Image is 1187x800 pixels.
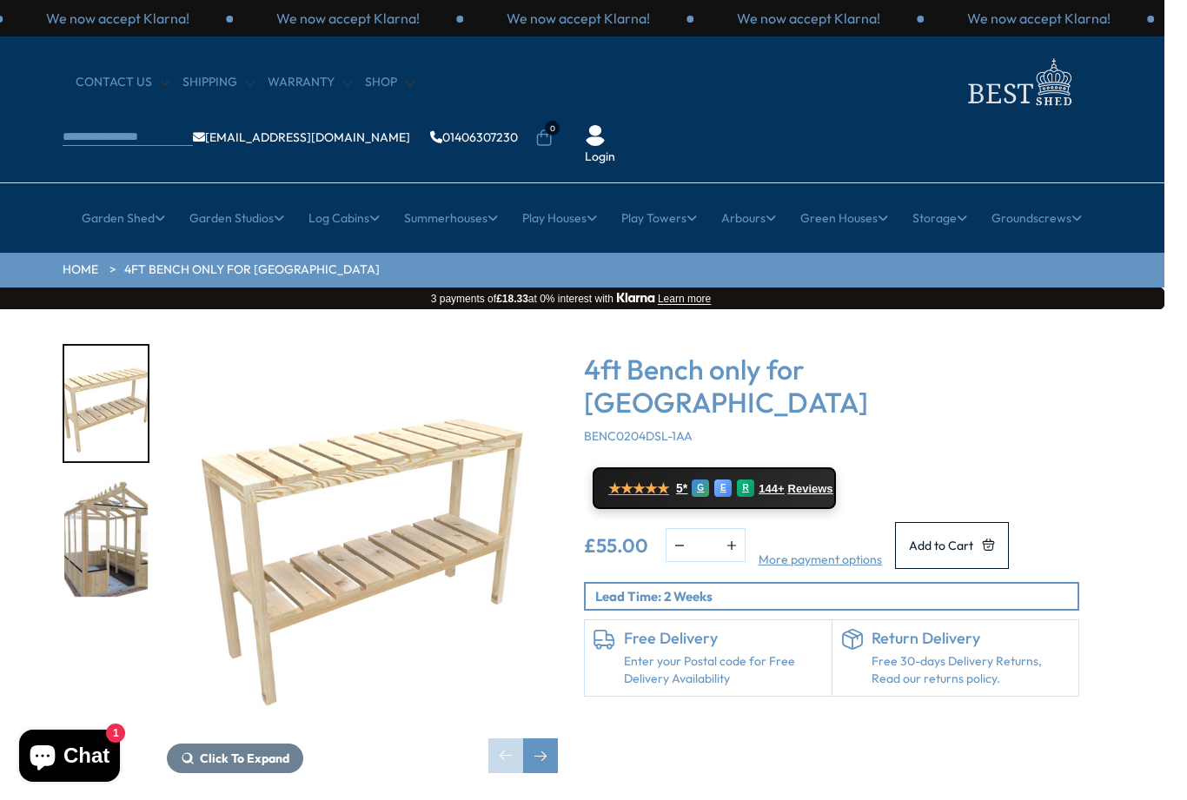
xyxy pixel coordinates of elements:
[737,9,880,28] p: We now accept Klarna!
[584,353,1079,420] h3: 4ft Bench only for [GEOGRAPHIC_DATA]
[912,196,967,240] a: Storage
[584,428,693,444] span: BENC0204DSL-1AA
[46,9,189,28] p: We now accept Klarna!
[233,9,463,28] div: 1 / 3
[595,587,1078,605] p: Lead Time: 2 Weeks
[189,196,284,240] a: Garden Studios
[924,9,1154,28] div: 1 / 3
[909,539,973,552] span: Add to Cart
[404,196,498,240] a: Summerhouses
[788,482,833,496] span: Reviews
[124,261,380,279] a: 4ft Bench only for [GEOGRAPHIC_DATA]
[585,149,615,166] a: Login
[624,629,823,648] h6: Free Delivery
[584,536,648,555] ins: £55.00
[64,346,148,461] img: Holkham_Greenhouse_4_Bench_A08556_200x200.jpg
[488,738,523,773] div: Previous slide
[535,129,553,147] a: 0
[759,482,784,496] span: 144+
[545,121,560,136] span: 0
[14,730,125,786] inbox-online-store-chat: Shopify online store chat
[608,480,669,497] span: ★★★★★
[430,131,518,143] a: 01406307230
[507,9,650,28] p: We now accept Klarna!
[991,196,1082,240] a: Groundscrews
[63,344,149,463] div: 1 / 2
[82,196,165,240] a: Garden Shed
[63,261,98,279] a: HOME
[167,744,303,773] button: Click To Expand
[200,750,289,766] span: Click To Expand
[721,196,776,240] a: Arbours
[268,74,352,91] a: Warranty
[872,653,1071,687] p: Free 30-days Delivery Returns, Read our returns policy.
[522,196,597,240] a: Play Houses
[714,479,732,497] div: E
[737,479,754,497] div: R
[3,9,233,28] div: 3 / 3
[895,522,1009,568] button: Add to Cart
[621,196,697,240] a: Play Towers
[872,629,1071,648] h6: Return Delivery
[692,479,709,497] div: G
[167,344,558,773] div: 1 / 2
[800,196,888,240] a: Green Houses
[585,125,606,146] img: User Icon
[967,9,1111,28] p: We now accept Klarna!
[593,467,836,509] a: ★★★★★ 5* G E R 144+ Reviews
[276,9,420,28] p: We now accept Klarna!
[76,74,169,91] a: CONTACT US
[182,74,255,91] a: Shipping
[193,131,410,143] a: [EMAIL_ADDRESS][DOMAIN_NAME]
[64,482,148,598] img: 2_QTY-_4_FT_BENCHES__Holkham_6x8_bdf5b777-b9ca-48bf-a6e8-d052ad239274_200x200.jpg
[759,552,882,569] a: More payment options
[958,54,1079,110] img: logo
[624,653,823,687] a: Enter your Postal code for Free Delivery Availability
[308,196,380,240] a: Log Cabins
[523,738,558,773] div: Next slide
[693,9,924,28] div: 3 / 3
[463,9,693,28] div: 2 / 3
[167,344,558,735] img: 4ft Bench only for Shire Holkham Greenhouse
[365,74,414,91] a: Shop
[63,480,149,599] div: 2 / 2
